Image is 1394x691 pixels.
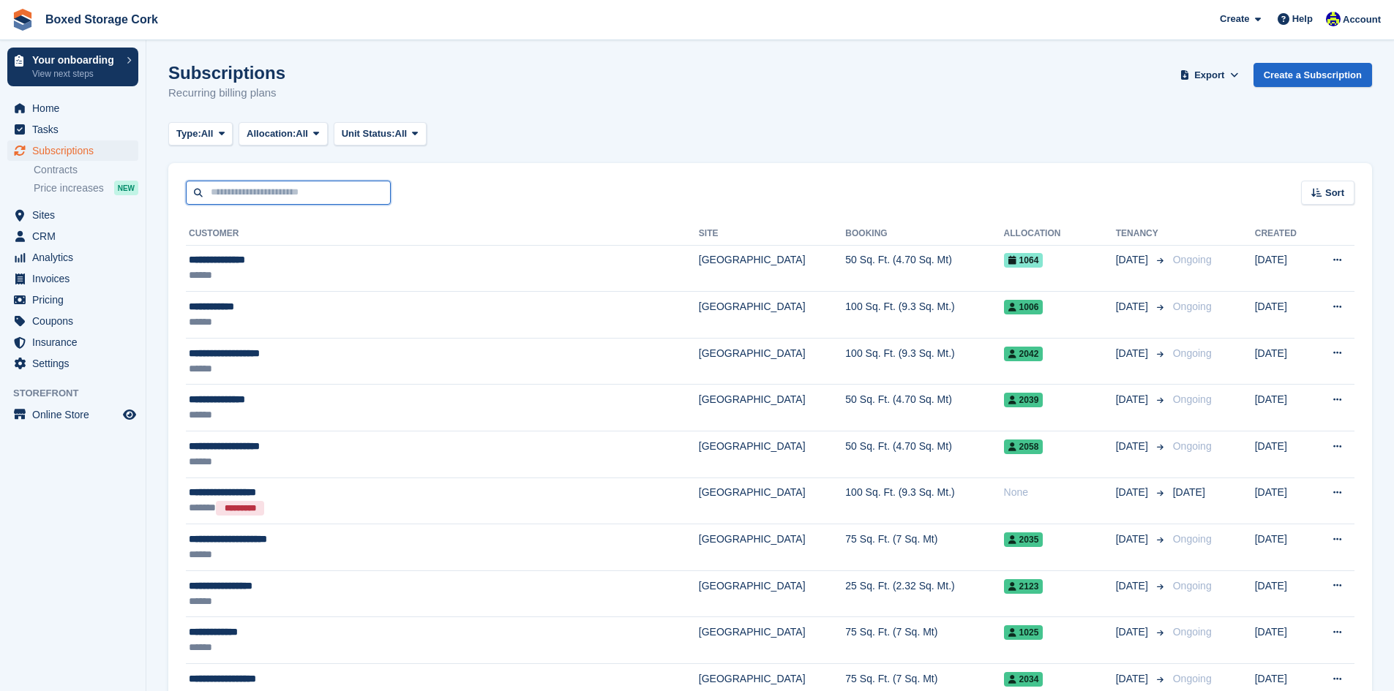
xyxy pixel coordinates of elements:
span: Help [1292,12,1313,26]
td: [GEOGRAPHIC_DATA] [699,431,846,478]
th: Tenancy [1116,222,1167,246]
td: [DATE] [1255,431,1313,478]
span: [DATE] [1116,624,1151,640]
span: Tasks [32,119,120,140]
span: 2123 [1004,579,1043,594]
span: All [395,127,408,141]
td: [DATE] [1255,245,1313,292]
th: Booking [845,222,1003,246]
span: CRM [32,226,120,246]
td: 100 Sq. Ft. (9.3 Sq. Mt.) [845,292,1003,339]
td: [GEOGRAPHIC_DATA] [699,617,846,664]
span: Sites [32,205,120,225]
td: [DATE] [1255,617,1313,664]
span: Home [32,98,120,118]
a: menu [7,205,138,225]
td: 75 Sq. Ft. (7 Sq. Mt) [845,524,1003,571]
span: [DATE] [1116,392,1151,407]
span: Price increases [34,181,104,195]
span: Subscriptions [32,140,120,161]
td: [DATE] [1255,570,1313,617]
span: Ongoing [1173,673,1212,684]
p: Your onboarding [32,55,119,65]
a: menu [7,140,138,161]
a: Your onboarding View next steps [7,48,138,86]
span: 1064 [1004,253,1043,268]
span: 1025 [1004,625,1043,640]
span: Ongoing [1173,626,1212,638]
td: 50 Sq. Ft. (4.70 Sq. Mt) [845,245,1003,292]
a: Preview store [121,406,138,423]
th: Customer [186,222,699,246]
td: 50 Sq. Ft. (4.70 Sq. Mt) [845,431,1003,478]
span: 2034 [1004,672,1043,687]
a: menu [7,98,138,118]
span: Invoices [32,268,120,289]
span: [DATE] [1116,252,1151,268]
span: Analytics [32,247,120,268]
span: Settings [32,353,120,374]
span: Pricing [32,290,120,310]
td: [GEOGRAPHIC_DATA] [699,338,846,385]
span: Create [1220,12,1249,26]
span: Ongoing [1173,533,1212,545]
span: [DATE] [1116,578,1151,594]
td: 100 Sq. Ft. (9.3 Sq. Mt.) [845,477,1003,524]
td: [DATE] [1255,338,1313,385]
span: Coupons [32,311,120,331]
span: 1006 [1004,300,1043,314]
img: Vincent [1326,12,1341,26]
span: Type: [176,127,201,141]
div: None [1004,485,1116,500]
td: [DATE] [1255,477,1313,524]
span: Ongoing [1173,393,1212,405]
a: menu [7,332,138,352]
span: [DATE] [1116,439,1151,454]
span: Ongoing [1173,580,1212,592]
td: [GEOGRAPHIC_DATA] [699,570,846,617]
button: Unit Status: All [334,122,427,146]
h1: Subscriptions [168,63,285,83]
span: Unit Status: [342,127,395,141]
a: menu [7,119,138,140]
span: 2042 [1004,347,1043,361]
p: Recurring billing plans [168,85,285,102]
span: Allocation: [247,127,296,141]
span: Storefront [13,386,146,401]
td: [GEOGRAPHIC_DATA] [699,245,846,292]
span: [DATE] [1116,485,1151,500]
span: 2039 [1004,393,1043,407]
span: [DATE] [1116,532,1151,547]
th: Site [699,222,846,246]
td: 50 Sq. Ft. (4.70 Sq. Mt) [845,385,1003,431]
td: [DATE] [1255,292,1313,339]
a: Boxed Storage Cork [40,7,164,31]
span: [DATE] [1116,671,1151,687]
span: Sort [1325,186,1344,200]
span: All [296,127,308,141]
div: NEW [114,181,138,195]
td: [DATE] [1255,385,1313,431]
td: 100 Sq. Ft. (9.3 Sq. Mt.) [845,338,1003,385]
a: menu [7,311,138,331]
span: Ongoing [1173,347,1212,359]
span: Ongoing [1173,440,1212,452]
td: [GEOGRAPHIC_DATA] [699,477,846,524]
a: menu [7,268,138,289]
p: View next steps [32,67,119,80]
td: 25 Sq. Ft. (2.32 Sq. Mt.) [845,570,1003,617]
a: menu [7,404,138,425]
a: Contracts [34,163,138,177]
span: Account [1343,12,1381,27]
a: menu [7,353,138,374]
span: Insurance [32,332,120,352]
button: Type: All [168,122,233,146]
a: Price increases NEW [34,180,138,196]
span: [DATE] [1116,299,1151,314]
td: 75 Sq. Ft. (7 Sq. Mt) [845,617,1003,664]
span: Ongoing [1173,254,1212,265]
button: Allocation: All [239,122,328,146]
td: [GEOGRAPHIC_DATA] [699,524,846,571]
span: Export [1194,68,1224,83]
th: Created [1255,222,1313,246]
